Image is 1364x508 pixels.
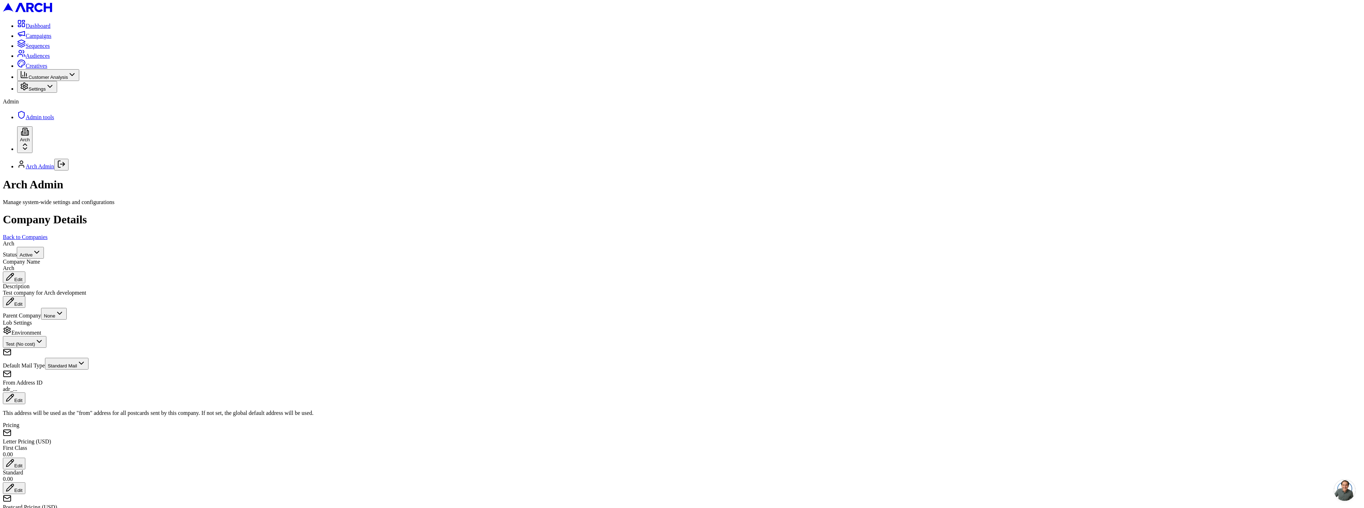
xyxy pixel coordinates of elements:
[14,463,22,468] span: Edit
[3,252,17,258] label: Status
[17,23,50,29] a: Dashboard
[17,81,57,93] button: Settings
[54,159,69,171] button: Log out
[3,380,42,386] label: From Address ID
[17,114,54,120] a: Admin tools
[17,33,51,39] a: Campaigns
[3,240,1361,247] div: Arch
[17,43,50,49] a: Sequences
[3,283,30,289] label: Description
[3,392,25,404] button: Edit
[3,386,17,392] span: adr_...
[3,259,40,265] label: Company Name
[3,469,23,476] label: Standard
[1334,479,1355,501] a: Open chat
[3,476,13,482] span: 0.00
[3,410,1361,416] p: This address will be used as the "from" address for all postcards sent by this company. If not se...
[3,271,25,283] button: Edit
[14,301,22,307] span: Edit
[3,213,1361,226] h1: Company Details
[26,163,54,169] a: Arch Admin
[11,330,41,336] label: Environment
[17,63,47,69] a: Creatives
[3,451,13,457] span: 0.00
[29,75,68,80] span: Customer Analysis
[3,199,1361,205] div: Manage system-wide settings and configurations
[26,23,50,29] span: Dashboard
[3,290,86,296] span: Test company for Arch development
[26,53,50,59] span: Audiences
[26,114,54,120] span: Admin tools
[3,296,25,308] button: Edit
[3,445,27,451] label: First Class
[3,422,1361,428] div: Pricing
[3,234,47,240] a: Back to Companies
[3,265,14,271] span: Arch
[3,313,41,319] label: Parent Company
[26,33,51,39] span: Campaigns
[29,86,46,92] span: Settings
[17,69,79,81] button: Customer Analysis
[14,277,22,282] span: Edit
[17,126,32,153] button: Arch
[3,458,25,469] button: Edit
[14,398,22,403] span: Edit
[3,362,45,369] label: Default Mail Type
[3,98,1361,105] div: Admin
[3,438,51,444] label: Letter Pricing (USD)
[17,53,50,59] a: Audiences
[14,488,22,493] span: Edit
[26,43,50,49] span: Sequences
[26,63,47,69] span: Creatives
[3,178,1361,191] h1: Arch Admin
[20,137,30,142] span: Arch
[3,482,25,494] button: Edit
[3,320,1361,326] div: Lob Settings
